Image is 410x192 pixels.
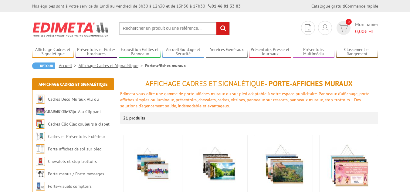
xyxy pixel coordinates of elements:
a: Cadres et Présentoirs Extérieur [48,134,105,139]
img: Porte-menus / Porte-messages [36,169,45,178]
a: Cadres Clic-Clac Alu Clippant [48,109,101,114]
a: Affichage Cadres et Signalétique [79,63,145,68]
strong: 01 46 81 33 03 [208,3,241,9]
span: € HT [355,28,378,35]
a: Services Généraux [206,47,248,57]
a: Classement et Rangement [336,47,378,57]
img: Cadres Clic-Clac couleurs à clapet [36,120,45,129]
p: 21 produits [123,112,146,124]
a: Porte-affiches de sol sur pied [48,146,101,152]
a: Affichage Cadres et Signalétique [39,82,107,87]
img: devis rapide [305,24,311,32]
a: Exposition Grilles et Panneaux [119,47,161,57]
a: Chevalets et stop trottoirs [48,159,97,164]
img: PORTE-AFFICHE MAGNÉTIQUE PROFILÉS EN BOIS - 30 cm [132,144,174,187]
a: Cadres Deco Muraux Alu ou [GEOGRAPHIC_DATA] [36,96,99,114]
img: PORTE-AFFICHE MAGNÉTIQUE PROFILÉS EN BOIS - 50 cm [262,144,305,187]
img: PORTE-AFFICHE MAGNÉTIQUE PROFILÉS EN BOIS - 40 cm [197,144,239,187]
span: Affichage Cadres et Signalétique [145,79,265,88]
img: Porte-visuels comptoirs [36,182,45,191]
div: | [311,3,378,9]
img: Porte-affiches de sol sur pied [36,144,45,153]
img: PORTE-AFFICHE MAGNÉTIQUE PROFILÉS EN BOIS - 60 cm [327,144,370,187]
img: Chevalets et stop trottoirs [36,157,45,166]
div: Nos équipes sont à votre service du lundi au vendredi de 8h30 à 12h30 et de 13h30 à 17h30 [32,3,241,9]
a: Cadres Clic-Clac couleurs à clapet [48,121,110,127]
a: Porte-visuels comptoirs [48,184,92,189]
img: devis rapide [322,24,328,32]
a: Présentoirs Presse et Journaux [249,47,291,57]
img: Edimeta [32,18,110,41]
a: Catalogue gratuit [311,3,344,9]
a: Porte-menus / Porte-messages [48,171,104,177]
img: devis rapide [339,25,348,32]
input: rechercher [216,22,229,35]
span: Mon panier [355,21,378,35]
a: Présentoirs Multimédia [293,47,335,57]
input: Rechercher un produit ou une référence... [119,22,230,35]
span: 0 [346,19,352,25]
a: Commande rapide [345,3,378,9]
a: Affichage Cadres et Signalétique [32,47,74,57]
img: Cadres et Présentoirs Extérieur [36,132,45,141]
font: Edimeta vous offre une gamme de porte-affiches muraux ou sur pied adaptable à votre espace public... [120,91,371,109]
a: Accueil Guidage et Sécurité [162,47,204,57]
a: Retour [32,62,55,69]
span: 0,00 [355,28,364,34]
img: Cadres Deco Muraux Alu ou Bois [36,95,45,104]
a: Accueil [59,63,79,68]
a: devis rapide 0 Mon panier 0,00€ HT [335,21,378,35]
h1: - Porte-affiches muraux [120,80,378,88]
li: Porte-affiches muraux [145,62,186,69]
a: Présentoirs et Porte-brochures [76,47,117,57]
